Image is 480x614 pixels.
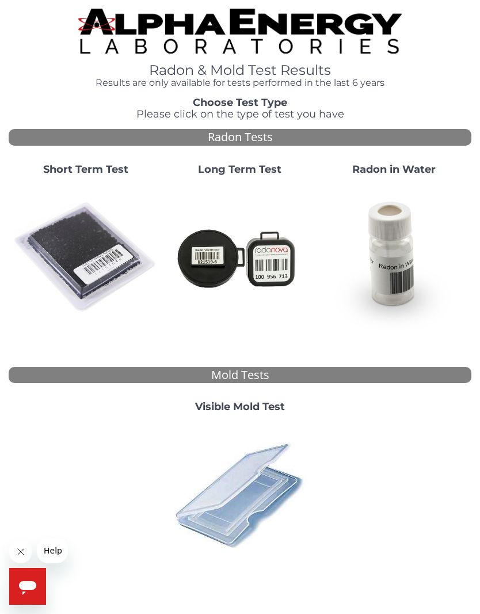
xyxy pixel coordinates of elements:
[13,185,158,330] img: ShortTerm.jpg
[37,538,68,563] iframe: Message from company
[195,400,285,413] strong: Visible Mold Test
[352,163,436,176] strong: Radon in Water
[9,568,46,605] iframe: Button to launch messaging window
[43,163,128,176] strong: Short Term Test
[193,96,287,109] strong: Choose Test Type
[9,367,471,384] div: Mold Tests
[78,9,402,54] img: TightCrop.jpg
[198,163,281,176] strong: Long Term Test
[78,78,402,88] h4: Results are only available for tests performed in the last 6 years
[167,185,313,330] img: Radtrak2vsRadtrak3.jpg
[167,422,313,567] img: PI42764010.jpg
[9,540,32,563] iframe: Close message
[136,108,344,120] span: Please click on the type of test you have
[9,129,471,146] div: Radon Tests
[322,185,467,330] img: RadoninWater.jpg
[78,63,402,78] h1: Radon & Mold Test Results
